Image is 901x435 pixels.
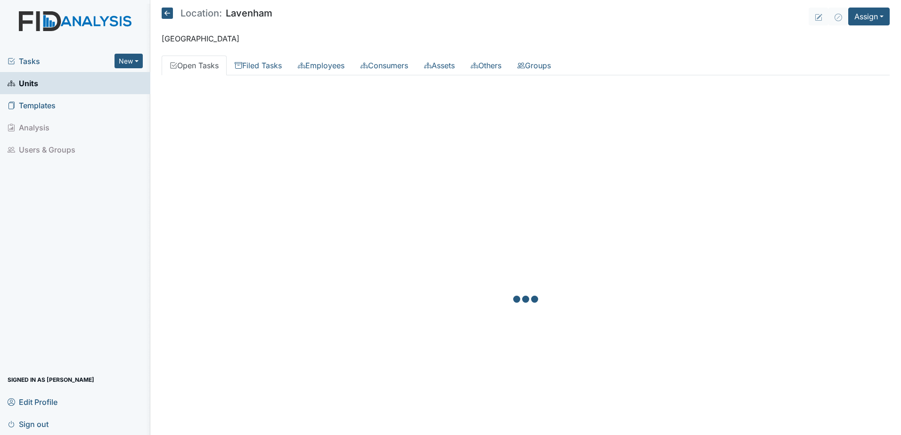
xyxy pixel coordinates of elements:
button: Assign [848,8,890,25]
span: Templates [8,98,56,113]
a: Filed Tasks [227,56,290,75]
span: Sign out [8,417,49,431]
a: Groups [509,56,559,75]
a: Consumers [352,56,416,75]
span: Edit Profile [8,395,57,409]
button: New [115,54,143,68]
a: Others [463,56,509,75]
span: Signed in as [PERSON_NAME] [8,372,94,387]
span: Units [8,76,38,90]
a: Assets [416,56,463,75]
h5: Lavenham [162,8,272,19]
a: Employees [290,56,352,75]
a: Open Tasks [162,56,227,75]
p: [GEOGRAPHIC_DATA] [162,33,890,44]
span: Location: [180,8,222,18]
a: Tasks [8,56,115,67]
